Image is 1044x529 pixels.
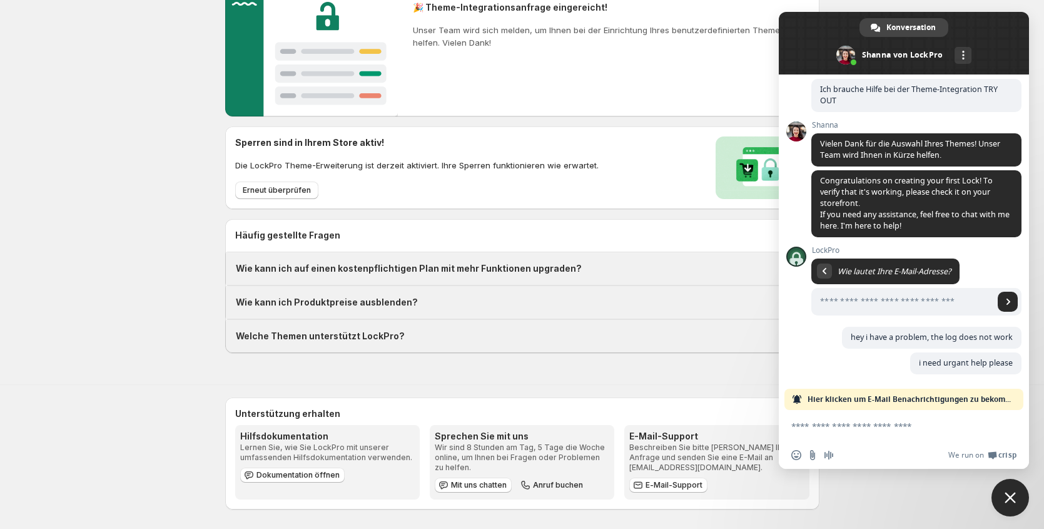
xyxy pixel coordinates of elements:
[517,478,588,493] button: Anruf buchen
[240,468,345,483] a: Dokumentation öffnen
[435,443,609,473] p: Wir sind 8 Stunden am Tag, 5 Tage die Woche online, um Ihnen bei Fragen oder Problemen zu helfen.
[808,389,1016,410] span: Hier klicken um E-Mail Benachrichtigungen zu bekommen.
[629,443,804,473] p: Beschreiben Sie bitte [PERSON_NAME] Ihre Anfrage und senden Sie eine E-Mail an [EMAIL_ADDRESS][DO...
[948,450,984,460] span: We run on
[533,480,583,490] span: Anruf buchen
[955,47,971,64] div: Mehr Kanäle
[235,182,318,199] button: Erneut überprüfen
[629,430,804,443] h3: E-Mail-Support
[991,479,1029,516] div: Close chat
[256,470,340,480] span: Dokumentation öffnen
[791,450,801,460] span: Einen Emoji einfügen
[948,450,1016,460] a: We run onCrisp
[413,1,809,14] h2: 🎉 Theme-Integrationsanfrage eingereicht!
[236,330,405,342] h1: Welche Themen unterstützt LockPro?
[435,430,609,443] h3: Sprechen Sie mit uns
[811,121,1021,130] span: Shanna
[435,478,512,493] button: Mit uns chatten
[838,266,951,277] span: Wie lautet Ihre E-Mail-Adresse?
[235,136,599,149] h2: Sperren sind in Ihrem Store aktiv!
[791,421,989,432] textarea: Verfassen Sie Ihre Nachricht…
[716,136,809,199] img: Locks activated
[820,84,998,106] span: Ich brauche Hilfe bei der Theme-Integration TRY OUT
[646,480,702,490] span: E-Mail-Support
[886,18,936,37] span: Konversation
[820,175,1010,231] span: Congratulations on creating your first Lock! To verify that it's working, please check it on your...
[451,480,507,490] span: Mit uns chatten
[851,332,1013,342] span: hey i have a problem, the log does not work
[919,357,1013,368] span: i need urgant help please
[240,430,415,443] h3: Hilfsdokumentation
[811,288,994,316] input: Geben Sie Ihre E-Mail-Adresse ein
[859,18,948,37] div: Konversation
[811,246,1021,255] span: LockPro
[824,450,834,460] span: Audionachricht aufzeichnen
[998,450,1016,460] span: Crisp
[998,292,1018,312] span: Senden Sie
[235,408,809,420] h2: Unterstützung erhalten
[235,159,599,172] p: Die LockPro Theme-Erweiterung ist derzeit aktiviert. Ihre Sperren funktionieren wie erwartet.
[808,450,818,460] span: Datei senden
[236,262,582,275] h1: Wie kann ich auf einen kostenpflichtigen Plan mit mehr Funktionen upgraden?
[629,478,707,493] a: E-Mail-Support
[817,264,832,279] div: Zurück zur Nachricht
[235,229,809,242] h2: Häufig gestellte Fragen
[240,443,415,463] p: Lernen Sie, wie Sie LockPro mit unserer umfassenden Hilfsdokumentation verwenden.
[243,185,311,195] span: Erneut überprüfen
[413,24,809,49] p: Unser Team wird sich melden, um Ihnen bei der Einrichtung Ihres benutzerdefinierten Themes zu hel...
[236,296,418,309] h1: Wie kann ich Produktpreise ausblenden?
[820,138,1000,160] span: Vielen Dank für die Auswahl Ihres Themes! Unser Team wird Ihnen in Kürze helfen.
